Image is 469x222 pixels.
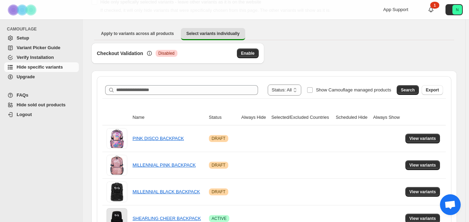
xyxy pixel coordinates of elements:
button: Avatar with initials N [445,4,463,15]
a: MILLENNIAL BLACK BACKPACK [132,189,200,194]
th: Scheduled Hide [334,110,371,125]
span: Search [401,87,415,93]
button: Export [422,85,443,95]
span: Verify Installation [17,55,54,60]
th: Name [130,110,207,125]
img: MILLENNIAL PINK BACKPACK [107,155,127,176]
button: Enable [237,48,259,58]
button: View variants [405,134,440,143]
h3: Checkout Validation [97,50,143,57]
span: DRAFT [212,136,226,141]
span: Hide specific variants [17,64,63,70]
span: Show Camouflage managed products [316,87,391,92]
span: DRAFT [212,189,226,195]
span: View variants [410,216,436,221]
button: Apply to variants across all products [95,28,180,39]
span: Disabled [158,51,175,56]
img: PINK DISCO BACKPACK [107,128,127,149]
a: 1 [427,6,434,13]
span: View variants [410,189,436,195]
button: Search [397,85,419,95]
span: FAQs [17,92,28,98]
img: Camouflage [6,0,40,19]
img: MILLENNIAL BLACK BACKPACK [107,181,127,202]
a: Hide sold out products [4,100,79,110]
a: Setup [4,33,79,43]
span: Avatar with initials N [452,5,462,15]
span: DRAFT [212,162,226,168]
button: View variants [405,187,440,197]
span: Apply to variants across all products [101,31,174,36]
th: Status [207,110,239,125]
span: Hide sold out products [17,102,66,107]
span: Upgrade [17,74,35,79]
th: Always Hide [239,110,269,125]
button: Select variants individually [181,28,245,40]
span: Enable [241,51,255,56]
div: Open chat [440,194,461,215]
a: Upgrade [4,72,79,82]
text: N [456,8,459,12]
span: Variant Picker Guide [17,45,60,50]
a: PINK DISCO BACKPACK [132,136,184,141]
span: View variants [410,162,436,168]
span: Export [426,87,439,93]
span: ACTIVE [212,216,227,221]
a: Logout [4,110,79,119]
a: Hide specific variants [4,62,79,72]
span: Setup [17,35,29,41]
span: Select variants individually [186,31,240,36]
th: Always Show [371,110,403,125]
span: CAMOUFLAGE [7,26,80,32]
a: MILLENNIAL PINK BACKPACK [132,162,196,168]
a: Variant Picker Guide [4,43,79,53]
span: App Support [383,7,408,12]
span: Logout [17,112,32,117]
div: 1 [430,2,439,9]
a: SHEARLING CHEER BACKPACK [132,216,201,221]
button: View variants [405,160,440,170]
a: Verify Installation [4,53,79,62]
th: Selected/Excluded Countries [269,110,333,125]
a: FAQs [4,90,79,100]
span: View variants [410,136,436,141]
